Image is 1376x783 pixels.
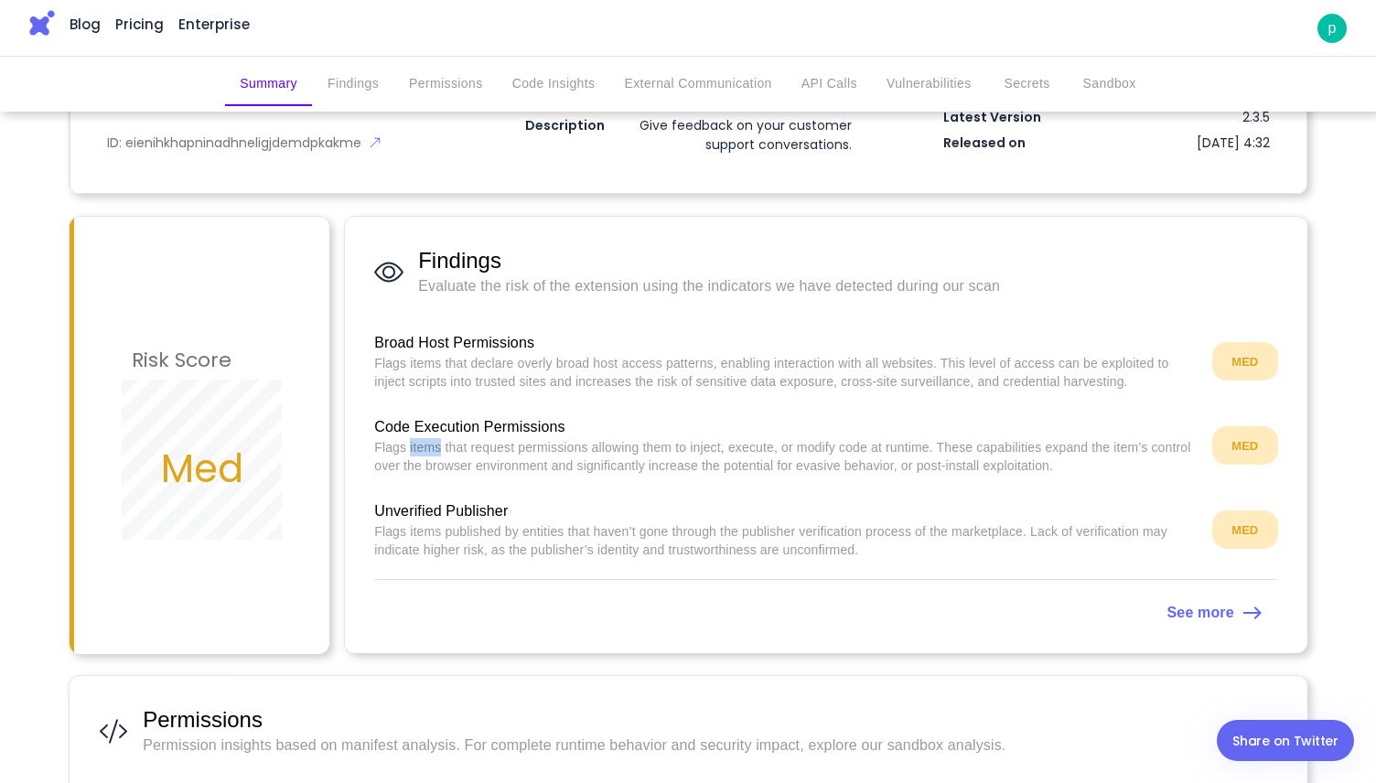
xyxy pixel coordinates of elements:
div: Latest Version [943,108,1107,127]
div: Give feedback on your customer support conversations. [610,116,852,155]
div: Share on Twitter [1232,730,1338,752]
div: [DATE] 4:32 [1197,134,1270,153]
span: Unverified Publisher [374,500,1198,522]
button: Summary [225,62,312,106]
button: Code Insights [498,62,610,106]
p: Flags items published by entities that haven’t gone through the publisher verification process of... [374,522,1198,559]
span: Broad Host Permissions [374,332,1198,354]
strong: MED [1231,355,1258,369]
strong: MED [1231,523,1258,537]
a: See more [374,595,1278,624]
button: Sandbox [1069,62,1151,106]
button: Vulnerabilities [872,62,986,106]
button: Permissions [394,62,498,106]
div: Description [525,116,610,135]
button: External Communication [609,62,786,106]
div: 2.3.5 [1107,108,1271,127]
img: Findings [374,257,403,287]
h3: Risk Score [132,341,232,380]
a: Share on Twitter [1217,720,1354,761]
p: p [1328,17,1336,39]
strong: MED [1231,439,1258,453]
div: Released on [943,134,1197,153]
div: ID: eienihkhapninadhneligjdemdpkakme [107,134,434,153]
a: p [1317,14,1347,43]
p: Flags items that declare overly broad host access patterns, enabling interaction with all website... [374,354,1198,391]
p: Flags items that request permissions allowing them to inject, execute, or modify code at runtime.... [374,438,1198,475]
button: API Calls [787,62,872,106]
strong: See more [1167,605,1234,620]
h2: Med [161,440,243,498]
button: Secrets [986,62,1069,106]
span: Permissions [143,705,1278,735]
span: Evaluate the risk of the extension using the indicators we have detected during our scan [418,275,1278,297]
button: Findings [312,62,394,106]
span: Permission insights based on manifest analysis. For complete runtime behavior and security impact... [143,735,1278,756]
div: secondary tabs example [225,62,1150,106]
span: Findings [418,246,1278,275]
span: Code Execution Permissions [374,416,1198,438]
